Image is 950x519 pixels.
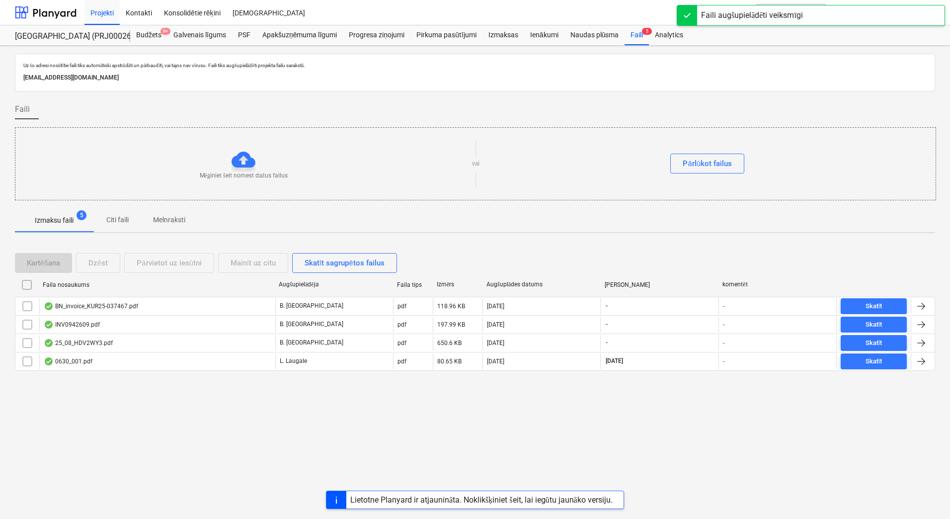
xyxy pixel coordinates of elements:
[723,358,724,365] div: -
[701,9,803,21] div: Faili augšupielādēti veiksmīgi
[564,25,625,45] a: Naudas plūsma
[280,357,307,365] p: L. Laugale
[487,303,504,310] div: [DATE]
[44,302,54,310] div: OCR pabeigts
[472,160,479,168] p: vai
[482,25,524,45] a: Izmaksas
[524,25,564,45] a: Ienākumi
[43,281,271,288] div: Faila nosaukums
[605,357,624,365] span: [DATE]
[15,103,30,115] span: Faili
[350,495,613,505] div: Lietotne Planyard ir atjaunināta. Noklikšķiniet šeit, lai iegūtu jaunāko versiju.
[722,281,833,288] div: komentēt
[437,281,478,288] div: Izmērs
[487,321,504,328] div: [DATE]
[280,320,343,329] p: B. [GEOGRAPHIC_DATA]
[44,339,113,347] div: 25_08_HDV2WY3.pdf
[15,127,936,200] div: Mēģiniet šeit nomest dažus failusvaiPārlūkot failus
[44,357,54,365] div: OCR pabeigts
[397,303,406,310] div: pdf
[841,335,907,351] button: Skatīt
[279,281,389,288] div: Augšupielādēja
[256,25,343,45] a: Apakšuzņēmuma līgumi
[280,302,343,310] p: B. [GEOGRAPHIC_DATA]
[866,356,882,367] div: Skatīt
[866,338,882,349] div: Skatīt
[487,340,504,346] div: [DATE]
[625,25,649,45] div: Faili
[153,215,185,225] p: Melnraksti
[841,317,907,333] button: Skatīt
[397,358,406,365] div: pdf
[15,31,118,42] div: [GEOGRAPHIC_DATA] (PRJ0002627, K-1 un K-2(2.kārta) 2601960
[167,25,232,45] a: Galvenais līgums
[280,339,343,347] p: B. [GEOGRAPHIC_DATA]
[292,253,397,273] button: Skatīt sagrupētos failus
[44,339,54,347] div: OCR pabeigts
[437,303,465,310] div: 118.96 KB
[723,321,724,328] div: -
[160,28,170,35] span: 9+
[397,340,406,346] div: pdf
[723,303,724,310] div: -
[486,281,597,288] div: Augšuplādes datums
[841,298,907,314] button: Skatīt
[44,321,54,329] div: OCR pabeigts
[605,302,609,310] span: -
[437,358,462,365] div: 80.65 KB
[343,25,410,45] a: Progresa ziņojumi
[105,215,129,225] p: Citi faili
[723,340,724,346] div: -
[437,340,462,346] div: 650.6 KB
[683,157,732,170] div: Pārlūkot failus
[77,210,86,220] span: 5
[130,25,167,45] a: Budžets9+
[670,154,744,173] button: Pārlūkot failus
[487,358,504,365] div: [DATE]
[605,281,715,288] div: [PERSON_NAME]
[649,25,689,45] a: Analytics
[44,302,138,310] div: BN_invoice_KUR25-037467.pdf
[605,320,609,329] span: -
[605,339,609,347] span: -
[397,281,429,288] div: Faila tips
[232,25,256,45] a: PSF
[200,172,288,180] p: Mēģiniet šeit nomest dažus failus
[900,471,950,519] iframe: Chat Widget
[305,257,385,269] div: Skatīt sagrupētos failus
[23,73,927,83] p: [EMAIL_ADDRESS][DOMAIN_NAME]
[130,25,167,45] div: Budžets
[866,301,882,312] div: Skatīt
[44,321,100,329] div: INV0942609.pdf
[397,321,406,328] div: pdf
[35,215,74,226] p: Izmaksu faili
[44,357,92,365] div: 0630_001.pdf
[866,319,882,331] div: Skatīt
[625,25,649,45] a: Faili5
[437,321,465,328] div: 197.99 KB
[410,25,482,45] a: Pirkuma pasūtījumi
[841,353,907,369] button: Skatīt
[23,62,927,69] p: Uz šo adresi nosūtītie faili tiks automātiski apstrādāti un pārbaudīti, vai tajos nav vīrusu. Fai...
[642,28,652,35] span: 5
